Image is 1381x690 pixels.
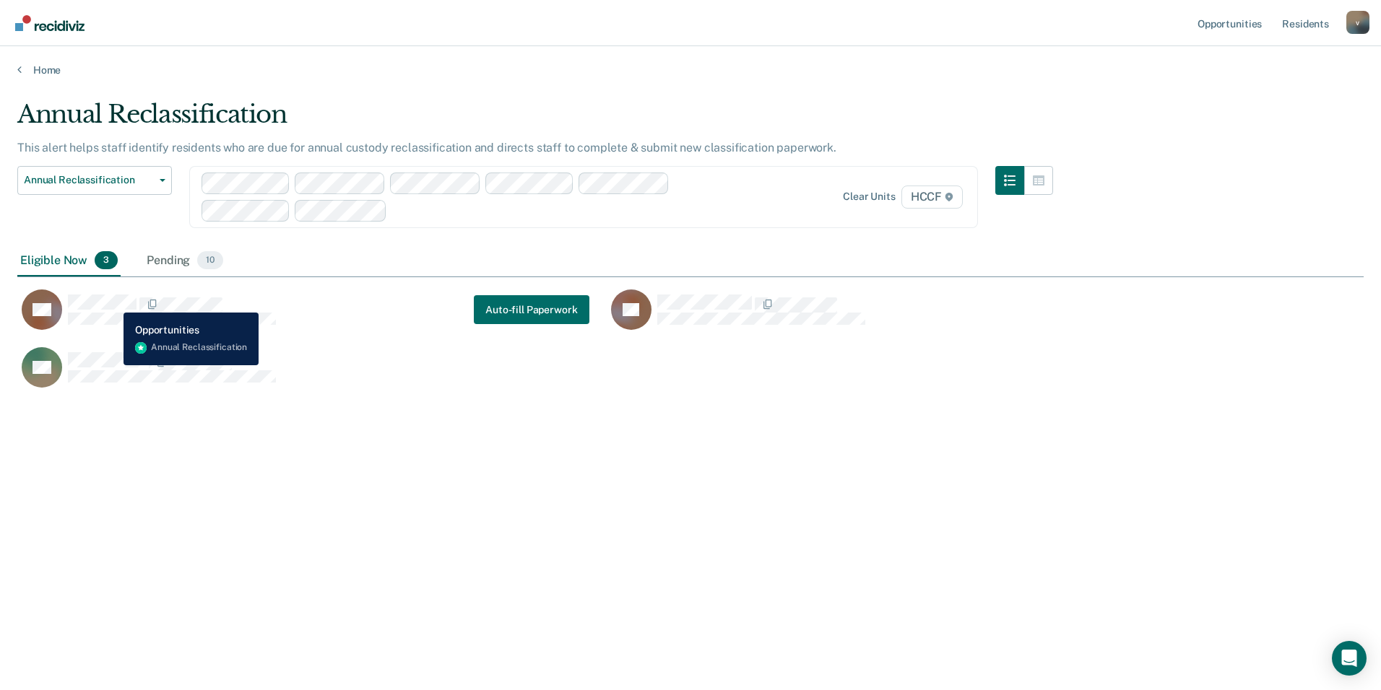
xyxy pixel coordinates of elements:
[901,185,963,209] span: HCCF
[17,166,172,195] button: Annual Reclassification
[474,295,589,324] button: Auto-fill Paperwork
[17,245,121,277] div: Eligible Now3
[474,295,589,324] a: Navigate to form link
[17,100,1053,141] div: Annual Reclassification
[843,191,896,203] div: Clear units
[24,174,154,186] span: Annual Reclassification
[17,289,607,346] div: CaseloadOpportunityCell-00285424
[1332,641,1367,676] div: Open Intercom Messenger
[95,251,118,270] span: 3
[17,141,836,154] p: This alert helps staff identify residents who are due for annual custody reclassification and dir...
[15,15,85,31] img: Recidiviz
[1346,11,1369,34] button: Profile dropdown button
[1346,11,1369,34] div: v
[17,346,607,404] div: CaseloadOpportunityCell-00652579
[607,289,1196,346] div: CaseloadOpportunityCell-00667085
[17,64,1364,77] a: Home
[197,251,223,270] span: 10
[144,245,226,277] div: Pending10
